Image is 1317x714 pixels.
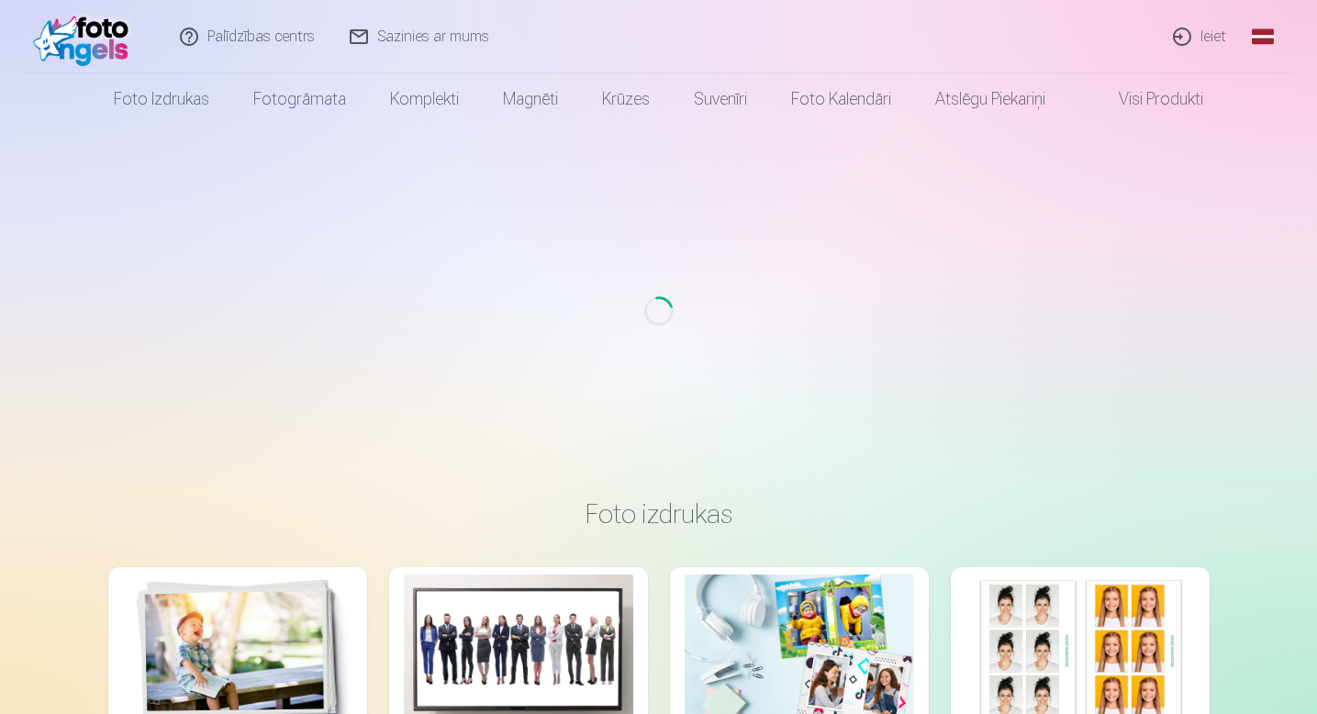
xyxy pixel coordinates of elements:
a: Foto kalendāri [769,73,913,125]
a: Magnēti [481,73,580,125]
img: /fa1 [33,7,139,66]
h3: Foto izdrukas [123,497,1195,530]
a: Krūzes [580,73,672,125]
a: Fotogrāmata [231,73,368,125]
a: Atslēgu piekariņi [913,73,1067,125]
a: Suvenīri [672,73,769,125]
a: Visi produkti [1067,73,1225,125]
a: Foto izdrukas [92,73,231,125]
a: Komplekti [368,73,481,125]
